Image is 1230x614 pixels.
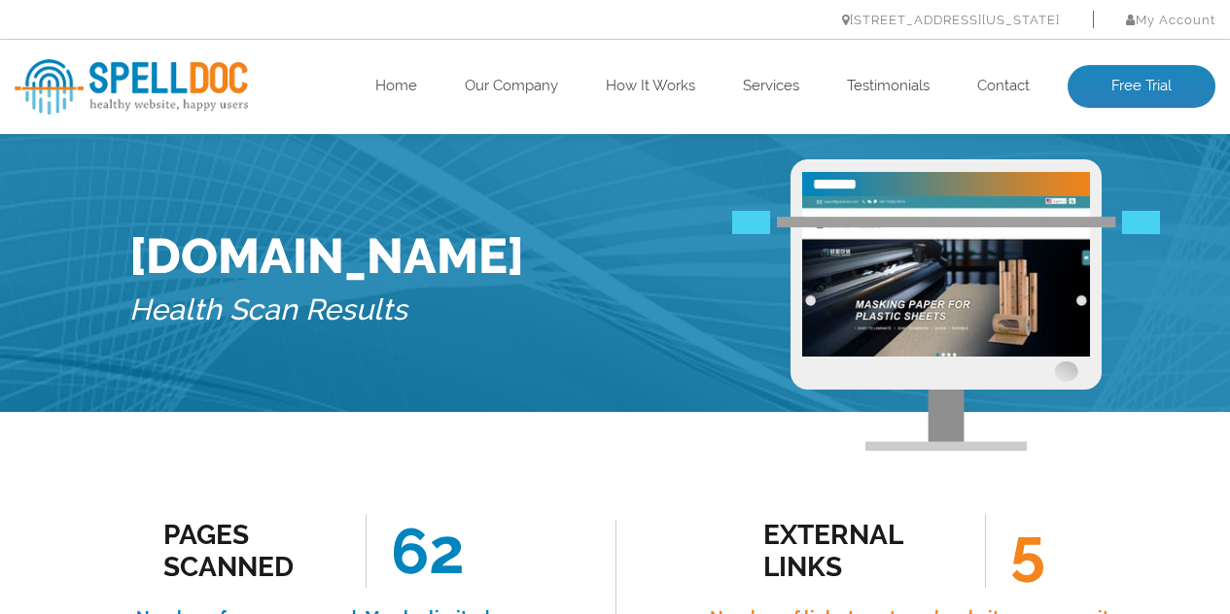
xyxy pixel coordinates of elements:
div: external links [763,519,939,583]
span: 62 [366,514,465,588]
img: Free Website Analysis [802,196,1090,357]
h5: Health Scan Results [129,285,524,336]
h1: [DOMAIN_NAME] [129,227,524,285]
img: Free Webiste Analysis [732,212,1160,235]
div: Pages Scanned [163,519,339,583]
span: 5 [985,514,1045,588]
img: Free Webiste Analysis [791,159,1102,451]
